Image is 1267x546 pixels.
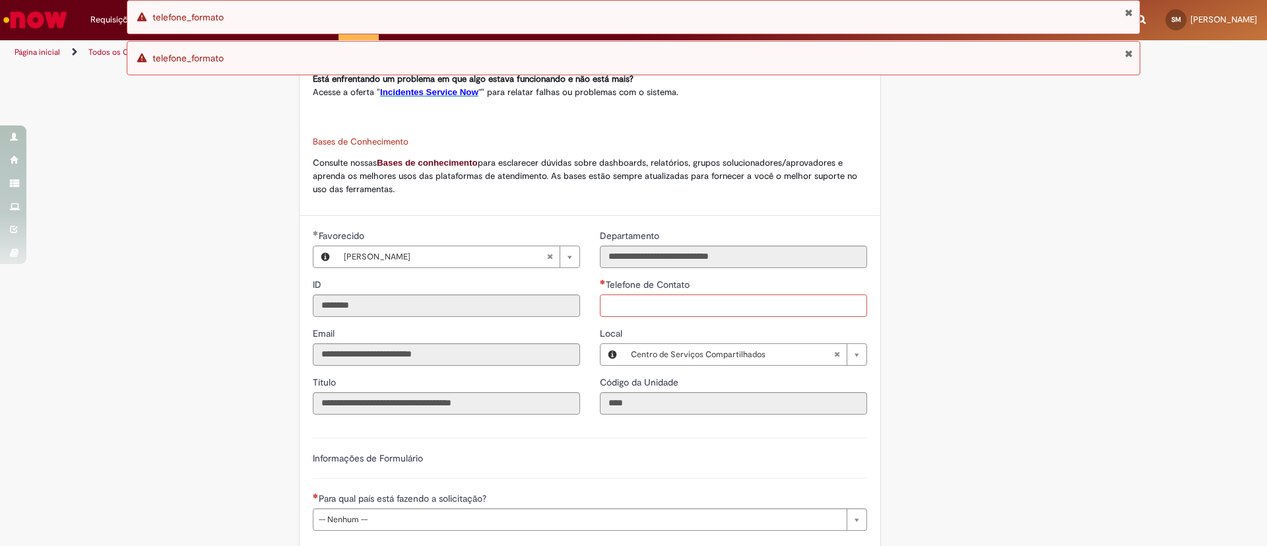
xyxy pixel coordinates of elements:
[600,392,867,415] input: Código da Unidade
[624,344,866,365] a: Centro de Serviços CompartilhadosLimpar campo Local
[313,294,580,317] input: ID
[600,229,662,242] label: Somente leitura - Departamento
[380,87,481,97] span: ”
[1124,48,1133,59] button: Fechar Notificação
[152,11,224,23] span: telefone_formato
[313,327,337,340] label: Somente leitura - Email
[631,344,833,365] span: Centro de Serviços Compartilhados
[313,376,339,389] label: Somente leitura - Título
[313,493,319,498] span: Necessários
[313,246,337,267] button: Favorecido, Visualizar este registro Siumara Santos Moura
[606,279,692,290] span: Telefone de Contato
[88,47,158,57] a: Todos os Catálogos
[313,86,678,98] span: Acesse a oferta " " para relatar falhas ou problemas com o sistema.
[90,13,137,26] span: Requisições
[313,452,423,464] label: Informações de Formulário
[540,246,560,267] abbr: Limpar campo Favorecido
[313,392,580,415] input: Título
[313,279,324,290] span: Somente leitura - ID
[600,327,625,339] span: Local
[601,344,624,365] button: Local, Visualizar este registro Centro de Serviços Compartilhados
[600,230,662,242] span: Somente leitura - Departamento
[1190,14,1257,25] span: [PERSON_NAME]
[600,246,867,268] input: Departamento
[313,278,324,291] label: Somente leitura - ID
[827,344,847,365] abbr: Limpar campo Local
[344,246,546,267] span: [PERSON_NAME]
[313,376,339,388] span: Somente leitura - Título
[319,509,840,530] span: -- Nenhum --
[600,294,867,317] input: Telefone de Contato
[15,47,60,57] a: Página inicial
[319,493,489,504] span: Para qual país está fazendo a solicitação?
[313,157,857,195] span: Consulte nossas para esclarecer dúvidas sobre dashboards, relatórios, grupos solucionadores/aprov...
[319,230,367,242] span: Necessários - Favorecido
[1,7,69,33] img: ServiceNow
[313,136,408,147] span: Bases de Conhecimento
[313,327,337,339] span: Somente leitura - Email
[313,343,580,366] input: Email
[152,52,224,64] span: telefone_formato
[10,40,835,65] ul: Trilhas de página
[337,246,579,267] a: [PERSON_NAME]Limpar campo Favorecido
[600,279,606,285] span: Necessários
[380,87,478,97] a: Incidentes Service Now
[1124,7,1133,18] button: Fechar Notificação
[600,376,681,389] label: Somente leitura - Código da Unidade
[600,376,681,388] span: Somente leitura - Código da Unidade
[313,230,319,236] span: Obrigatório Preenchido
[1171,15,1181,24] span: SM
[377,158,478,168] a: Bases de conhecimento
